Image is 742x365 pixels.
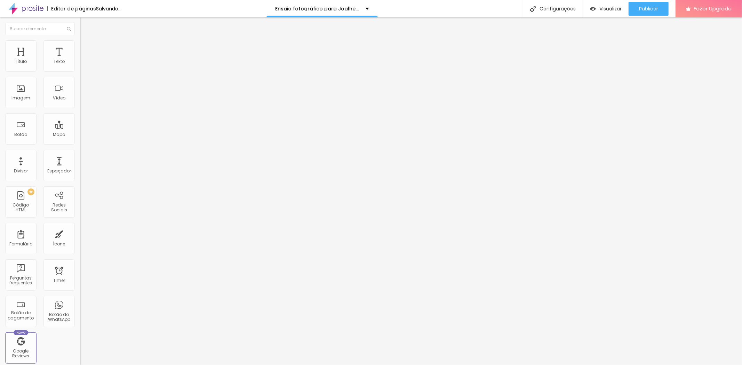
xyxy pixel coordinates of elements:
[53,132,65,137] div: Mapa
[599,6,622,11] span: Visualizar
[67,27,71,31] img: Icone
[694,6,732,11] span: Fazer Upgrade
[7,276,34,286] div: Perguntas frequentes
[7,310,34,321] div: Botão de pagamento
[54,59,65,64] div: Texto
[14,330,29,335] div: Novo
[11,96,30,100] div: Imagem
[47,6,96,11] div: Editor de páginas
[80,17,742,365] iframe: Editor
[5,23,75,35] input: Buscar elemento
[590,6,596,12] img: view-1.svg
[275,6,360,11] p: Ensaio fotográfico para Joalherias
[14,169,28,173] div: Divisor
[47,169,71,173] div: Espaçador
[96,6,121,11] div: Salvando...
[53,242,65,246] div: Ícone
[629,2,669,16] button: Publicar
[583,2,629,16] button: Visualizar
[53,278,65,283] div: Timer
[15,132,27,137] div: Botão
[15,59,27,64] div: Título
[7,203,34,213] div: Código HTML
[639,6,658,11] span: Publicar
[7,349,34,359] div: Google Reviews
[530,6,536,12] img: Icone
[45,312,73,322] div: Botão do WhatsApp
[53,96,65,100] div: Vídeo
[45,203,73,213] div: Redes Sociais
[9,242,32,246] div: Formulário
